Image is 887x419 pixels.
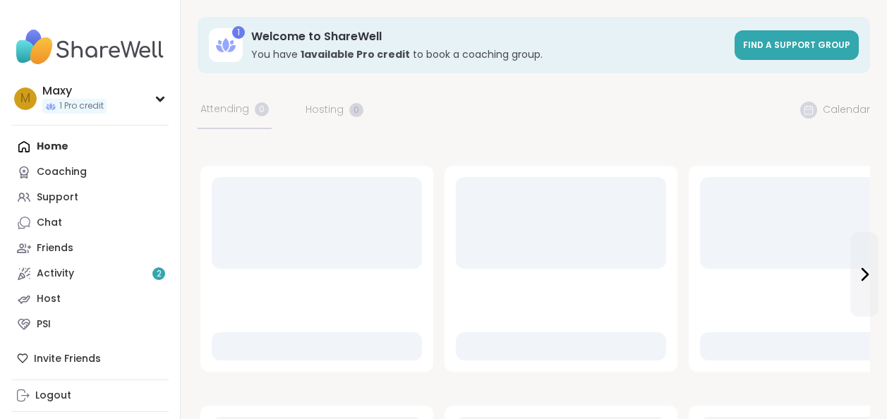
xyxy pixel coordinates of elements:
[735,30,859,60] a: Find a support group
[301,47,410,61] b: 1 available Pro credit
[11,312,169,337] a: PSI
[251,29,726,44] h3: Welcome to ShareWell
[37,292,61,306] div: Host
[11,236,169,261] a: Friends
[37,190,78,205] div: Support
[37,241,73,255] div: Friends
[37,267,74,281] div: Activity
[157,268,162,280] span: 2
[20,90,30,108] span: M
[35,389,71,403] div: Logout
[11,159,169,185] a: Coaching
[11,261,169,286] a: Activity2
[11,286,169,312] a: Host
[251,47,726,61] h3: You have to book a coaching group.
[11,383,169,408] a: Logout
[232,26,245,39] div: 1
[11,185,169,210] a: Support
[37,165,87,179] div: Coaching
[59,100,104,112] span: 1 Pro credit
[11,23,169,72] img: ShareWell Nav Logo
[11,346,169,371] div: Invite Friends
[743,39,850,51] span: Find a support group
[37,317,51,332] div: PSI
[37,216,62,230] div: Chat
[11,210,169,236] a: Chat
[42,83,107,99] div: Maxy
